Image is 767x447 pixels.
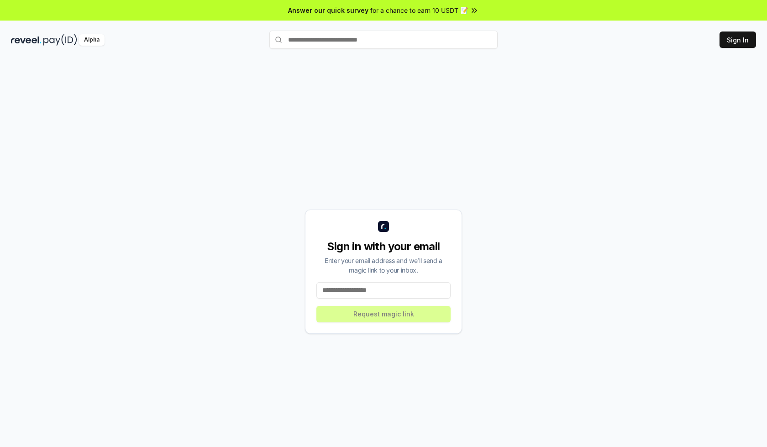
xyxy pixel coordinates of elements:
[11,34,42,46] img: reveel_dark
[720,32,756,48] button: Sign In
[43,34,77,46] img: pay_id
[370,5,468,15] span: for a chance to earn 10 USDT 📝
[316,239,451,254] div: Sign in with your email
[378,221,389,232] img: logo_small
[316,256,451,275] div: Enter your email address and we’ll send a magic link to your inbox.
[288,5,368,15] span: Answer our quick survey
[79,34,105,46] div: Alpha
